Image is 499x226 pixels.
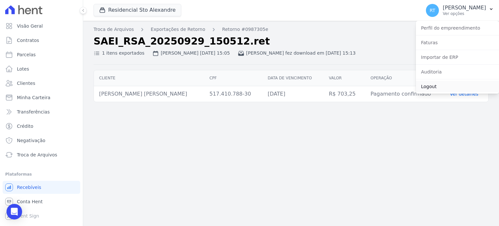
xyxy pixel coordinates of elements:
td: Pagamento confirmado [365,86,445,102]
a: Negativação [3,134,80,147]
button: RT [PERSON_NAME] Ver opções [421,1,499,20]
td: [PERSON_NAME] [PERSON_NAME] [94,86,204,102]
a: Troca de Arquivos [94,26,134,33]
div: 1 itens exportados [94,50,145,57]
a: Parcelas [3,48,80,61]
th: Data de vencimento [262,70,324,86]
a: Clientes [3,77,80,90]
a: Lotes [3,62,80,75]
a: Troca de Arquivos [3,148,80,161]
div: Open Intercom Messenger [6,204,22,219]
span: Troca de Arquivos [17,152,57,158]
a: Conta Hent [3,195,80,208]
a: Exportações de Retorno [151,26,205,33]
a: Importar de ERP [416,51,499,63]
p: [PERSON_NAME] [443,5,486,11]
p: Ver opções [443,11,486,16]
a: Auditoria [416,66,499,78]
a: Faturas [416,37,499,48]
span: RT [429,8,435,13]
span: Negativação [17,137,45,144]
span: Minha Carteira [17,94,50,101]
span: Transferências [17,109,50,115]
a: Logout [416,81,499,92]
span: Clientes [17,80,35,86]
span: Lotes [17,66,29,72]
th: CPF [204,70,262,86]
a: Visão Geral [3,20,80,33]
th: Cliente [94,70,204,86]
a: Recebíveis [3,181,80,194]
th: Valor [324,70,365,86]
td: R$ 703,25 [324,86,365,102]
span: Conta Hent [17,198,43,205]
h2: SAEI_RSA_20250929_150512.ret [94,35,431,47]
nav: Breadcrumb [94,26,489,33]
a: Crédito [3,120,80,133]
span: Parcelas [17,51,36,58]
div: Plataformas [5,170,78,178]
a: Retorno #0987305e [222,26,268,33]
th: Operação [365,70,445,86]
td: [DATE] [262,86,324,102]
div: [PERSON_NAME] [DATE] 15:05 [152,50,230,57]
span: Crédito [17,123,33,129]
a: Transferências [3,105,80,118]
span: Contratos [17,37,39,44]
span: Visão Geral [17,23,43,29]
div: [PERSON_NAME] fez download em [DATE] 15:13 [238,50,356,57]
button: Residencial Sto Alexandre [94,4,181,16]
a: Minha Carteira [3,91,80,104]
a: Contratos [3,34,80,47]
td: 517.410.788-30 [204,86,262,102]
span: Recebíveis [17,184,41,191]
a: Perfil do empreendimento [416,22,499,34]
a: Ver detalhes [450,91,479,97]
